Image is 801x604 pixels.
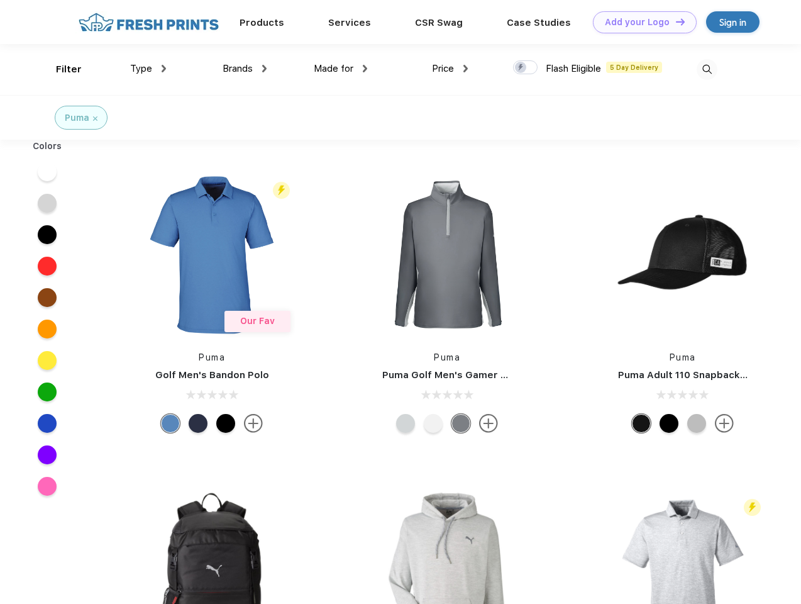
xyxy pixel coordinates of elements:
span: Price [432,63,454,74]
img: dropdown.png [463,65,468,72]
img: more.svg [479,414,498,433]
span: Made for [314,63,353,74]
img: desktop_search.svg [697,59,717,80]
div: Navy Blazer [189,414,207,433]
a: Puma [670,352,696,362]
div: High Rise [396,414,415,433]
a: Puma [434,352,460,362]
span: Type [130,63,152,74]
div: Quarry with Brt Whit [687,414,706,433]
div: Quiet Shade [451,414,470,433]
a: CSR Swag [415,17,463,28]
img: dropdown.png [162,65,166,72]
img: fo%20logo%202.webp [75,11,223,33]
img: filter_cancel.svg [93,116,97,121]
span: Our Fav [240,316,275,326]
img: func=resize&h=266 [363,171,531,338]
img: DT [676,18,685,25]
div: Pma Blk Pma Blk [660,414,678,433]
a: Services [328,17,371,28]
div: Sign in [719,15,746,30]
span: Flash Eligible [546,63,601,74]
div: Filter [56,62,82,77]
span: 5 Day Delivery [606,62,662,73]
a: Golf Men's Bandon Polo [155,369,269,381]
span: Brands [223,63,253,74]
img: flash_active_toggle.svg [744,499,761,516]
div: Colors [23,140,72,153]
div: Pma Blk with Pma Blk [632,414,651,433]
img: func=resize&h=266 [599,171,766,338]
img: func=resize&h=266 [128,171,296,338]
div: Puma Black [216,414,235,433]
div: Add your Logo [605,17,670,28]
img: more.svg [244,414,263,433]
a: Sign in [706,11,760,33]
img: dropdown.png [363,65,367,72]
img: flash_active_toggle.svg [273,182,290,199]
a: Products [240,17,284,28]
a: Puma [199,352,225,362]
img: dropdown.png [262,65,267,72]
div: Bright White [424,414,443,433]
div: Puma [65,111,89,125]
div: Lake Blue [161,414,180,433]
img: more.svg [715,414,734,433]
a: Puma Golf Men's Gamer Golf Quarter-Zip [382,369,581,381]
